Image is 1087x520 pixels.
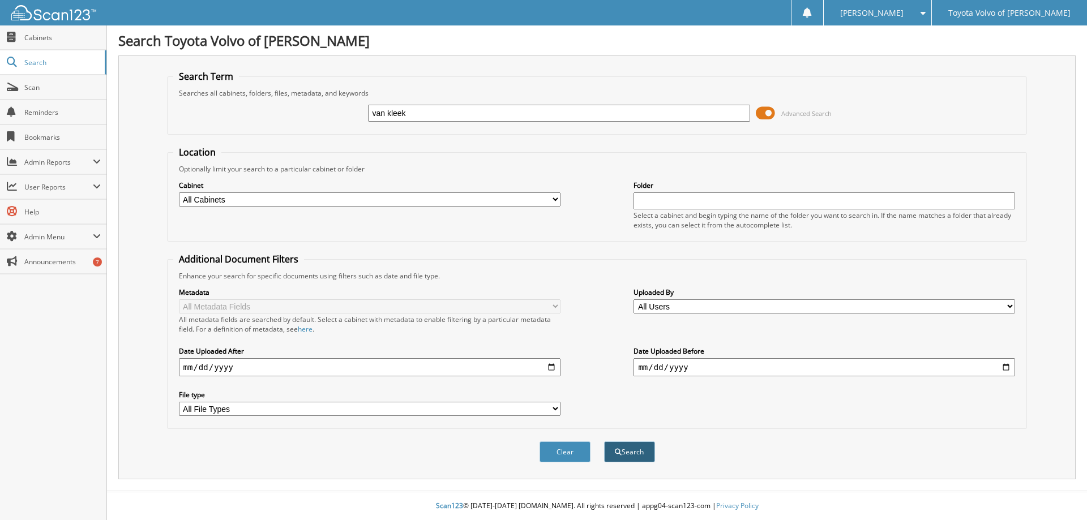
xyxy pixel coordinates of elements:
label: Folder [634,181,1015,190]
span: Advanced Search [781,109,832,118]
span: Bookmarks [24,132,101,142]
legend: Additional Document Filters [173,253,304,265]
input: start [179,358,560,376]
span: Announcements [24,257,101,267]
span: [PERSON_NAME] [840,10,904,16]
a: here [298,324,313,334]
legend: Search Term [173,70,239,83]
img: scan123-logo-white.svg [11,5,96,20]
label: Metadata [179,287,560,297]
label: Uploaded By [634,287,1015,297]
div: Select a cabinet and begin typing the name of the folder you want to search in. If the name match... [634,210,1015,230]
div: Searches all cabinets, folders, files, metadata, and keywords [173,88,1021,98]
div: All metadata fields are searched by default. Select a cabinet with metadata to enable filtering b... [179,315,560,334]
a: Privacy Policy [716,501,759,510]
label: Cabinet [179,181,560,190]
span: Scan123 [436,501,463,510]
button: Search [604,441,655,462]
span: Admin Reports [24,157,93,167]
label: File type [179,390,560,399]
label: Date Uploaded After [179,346,560,356]
span: Scan [24,83,101,92]
span: Toyota Volvo of [PERSON_NAME] [948,10,1071,16]
span: Search [24,58,99,67]
div: 7 [93,257,102,267]
span: User Reports [24,182,93,192]
iframe: Chat Widget [1030,466,1087,520]
div: © [DATE]-[DATE] [DOMAIN_NAME]. All rights reserved | appg04-scan123-com | [107,492,1087,520]
input: end [634,358,1015,376]
div: Optionally limit your search to a particular cabinet or folder [173,164,1021,174]
span: Reminders [24,108,101,117]
span: Help [24,207,101,217]
legend: Location [173,146,221,158]
span: Cabinets [24,33,101,42]
h1: Search Toyota Volvo of [PERSON_NAME] [118,31,1076,50]
label: Date Uploaded Before [634,346,1015,356]
div: Enhance your search for specific documents using filters such as date and file type. [173,271,1021,281]
span: Admin Menu [24,232,93,242]
button: Clear [540,441,590,462]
